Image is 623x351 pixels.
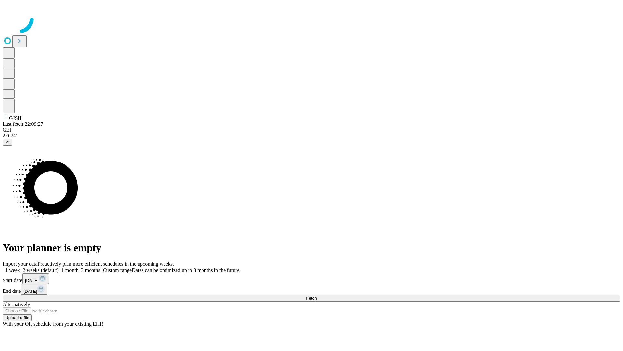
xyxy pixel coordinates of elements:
[38,261,174,266] span: Proactively plan more efficient schedules in the upcoming weeks.
[9,115,21,121] span: GJSH
[61,267,79,273] span: 1 month
[3,242,620,254] h1: Your planner is empty
[3,321,103,327] span: With your OR schedule from your existing EHR
[3,121,43,127] span: Last fetch: 22:09:27
[3,127,620,133] div: GEI
[306,296,317,301] span: Fetch
[3,314,32,321] button: Upload a file
[23,267,59,273] span: 2 weeks (default)
[22,273,49,284] button: [DATE]
[132,267,240,273] span: Dates can be optimized up to 3 months in the future.
[3,133,620,139] div: 2.0.241
[25,278,39,283] span: [DATE]
[21,284,47,295] button: [DATE]
[3,284,620,295] div: End date
[23,289,37,294] span: [DATE]
[3,295,620,302] button: Fetch
[3,302,30,307] span: Alternatively
[103,267,132,273] span: Custom range
[81,267,100,273] span: 3 months
[3,273,620,284] div: Start date
[5,267,20,273] span: 1 week
[3,139,12,146] button: @
[3,261,38,266] span: Import your data
[5,140,10,145] span: @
